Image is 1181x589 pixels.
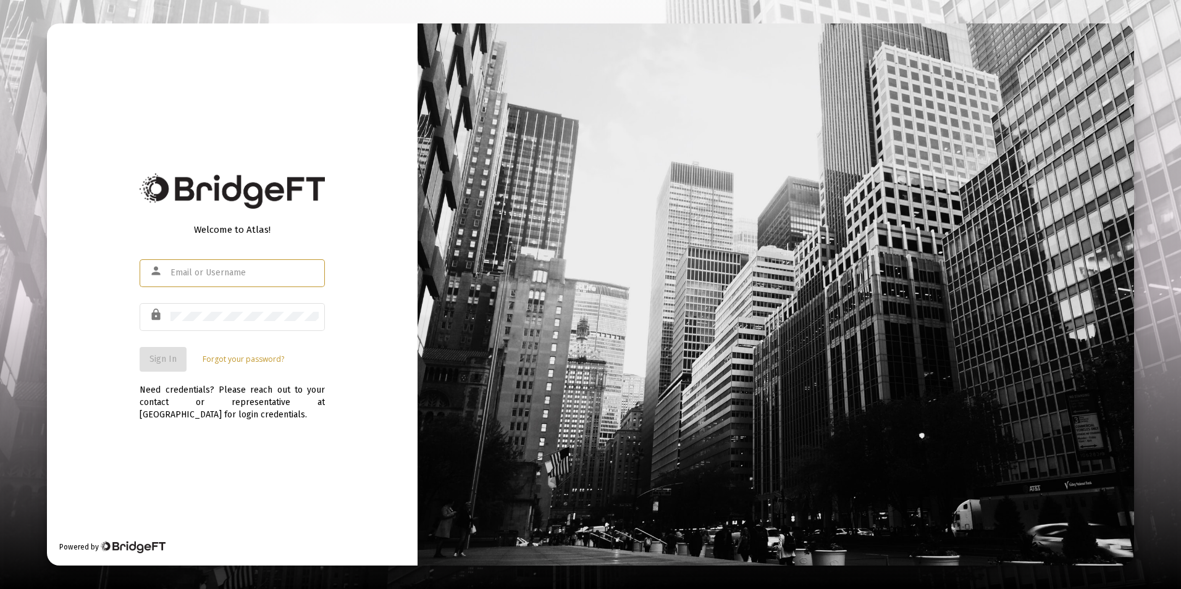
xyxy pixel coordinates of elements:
[140,173,325,209] img: Bridge Financial Technology Logo
[149,264,164,278] mat-icon: person
[149,354,177,364] span: Sign In
[100,541,165,553] img: Bridge Financial Technology Logo
[203,353,284,366] a: Forgot your password?
[140,372,325,421] div: Need credentials? Please reach out to your contact or representative at [GEOGRAPHIC_DATA] for log...
[170,268,319,278] input: Email or Username
[59,541,165,553] div: Powered by
[149,307,164,322] mat-icon: lock
[140,347,187,372] button: Sign In
[140,223,325,236] div: Welcome to Atlas!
